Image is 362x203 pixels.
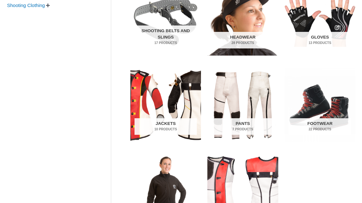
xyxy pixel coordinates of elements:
a: Visit product category Pants [207,68,278,142]
span:  [46,3,50,8]
h2: Footwear [289,118,351,135]
h2: Pants [212,118,274,135]
img: Footwear [285,68,355,142]
mark: 17 Products [135,40,196,45]
mark: 10 Products [135,127,196,132]
mark: 7 Products [212,127,274,132]
mark: 22 Products [289,127,351,132]
h2: Headwear [212,32,274,48]
a: Visit product category Footwear [285,68,355,142]
a: Visit product category Jackets [130,68,201,142]
h2: Gloves [289,32,351,48]
mark: 13 Products [289,40,351,45]
h2: Jackets [135,118,196,135]
img: Jackets [130,68,201,142]
a: Shooting Clothing [6,2,45,8]
mark: 28 Products [212,40,274,45]
h2: Shooting Belts and Slings [135,25,196,48]
img: Pants [207,68,278,142]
